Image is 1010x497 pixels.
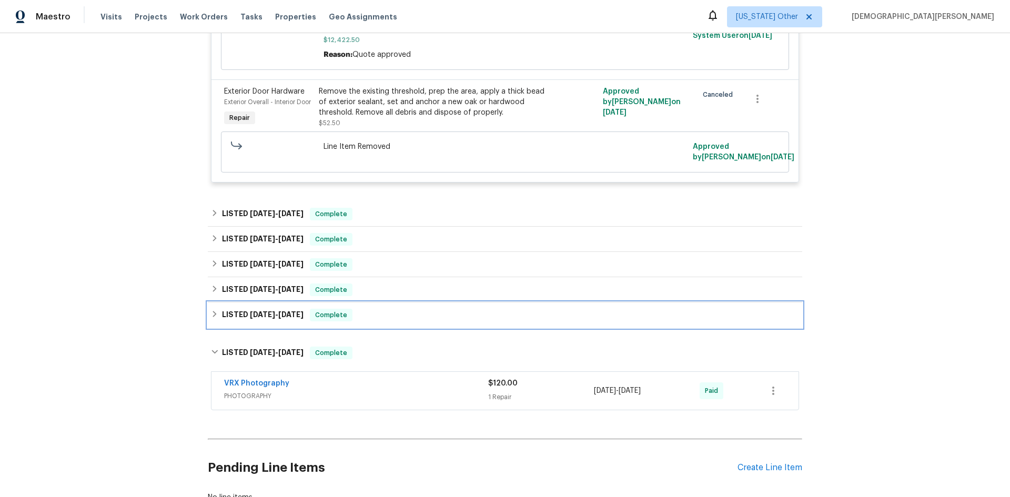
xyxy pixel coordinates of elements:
span: Repair [225,113,254,123]
span: - [250,286,304,293]
span: [DATE] [619,387,641,394]
span: Tasks [240,13,262,21]
div: LISTED [DATE]-[DATE]Complete [208,336,802,370]
span: - [594,386,641,396]
span: [DEMOGRAPHIC_DATA][PERSON_NAME] [847,12,994,22]
span: Exterior Overall - Interior Door [224,99,311,105]
span: - [250,349,304,356]
span: $120.00 [488,380,518,387]
span: [DATE] [250,311,275,318]
h6: LISTED [222,208,304,220]
span: - [250,235,304,242]
h6: LISTED [222,347,304,359]
h2: Pending Line Items [208,443,738,492]
span: PHOTOGRAPHY [224,391,488,401]
span: $12,422.50 [324,35,687,45]
div: LISTED [DATE]-[DATE]Complete [208,277,802,302]
span: Visits [100,12,122,22]
span: Complete [311,234,351,245]
span: Complete [311,209,351,219]
span: Line Item Removed [324,141,687,152]
span: Approved by [PERSON_NAME] on [693,143,794,161]
div: 1 Repair [488,392,594,402]
span: $52.50 [319,120,340,126]
span: [DATE] [278,210,304,217]
span: Maestro [36,12,70,22]
span: Reason: [324,51,352,58]
span: Exterior Door Hardware [224,88,305,95]
span: - [250,311,304,318]
h6: LISTED [222,258,304,271]
div: Create Line Item [738,463,802,473]
span: Projects [135,12,167,22]
div: Remove the existing threshold, prep the area, apply a thick bead of exterior sealant, set and anc... [319,86,549,118]
span: [DATE] [250,349,275,356]
span: - [250,210,304,217]
span: Work Orders [180,12,228,22]
span: [DATE] [278,349,304,356]
span: [DATE] [771,154,794,161]
span: [DATE] [603,109,627,116]
span: Complete [311,348,351,358]
span: Paid [705,386,722,396]
div: LISTED [DATE]-[DATE]Complete [208,227,802,252]
span: Complete [311,259,351,270]
span: [DATE] [250,286,275,293]
div: LISTED [DATE]-[DATE]Complete [208,201,802,227]
span: [DATE] [278,260,304,268]
span: Geo Assignments [329,12,397,22]
span: [US_STATE] Other [736,12,798,22]
span: Canceled [703,89,737,100]
span: Complete [311,310,351,320]
h6: LISTED [222,233,304,246]
h6: LISTED [222,309,304,321]
span: [DATE] [250,235,275,242]
span: [DATE] [749,32,772,39]
span: Quote approved [352,51,411,58]
span: [DATE] [278,286,304,293]
span: [DATE] [250,260,275,268]
span: Complete [311,285,351,295]
div: LISTED [DATE]-[DATE]Complete [208,302,802,328]
span: Approved by [PERSON_NAME] on [603,88,681,116]
span: - [250,260,304,268]
div: LISTED [DATE]-[DATE]Complete [208,252,802,277]
span: Properties [275,12,316,22]
span: [DATE] [594,387,616,394]
span: [DATE] [278,311,304,318]
a: VRX Photography [224,380,289,387]
span: [DATE] [250,210,275,217]
span: [DATE] [278,235,304,242]
h6: LISTED [222,283,304,296]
